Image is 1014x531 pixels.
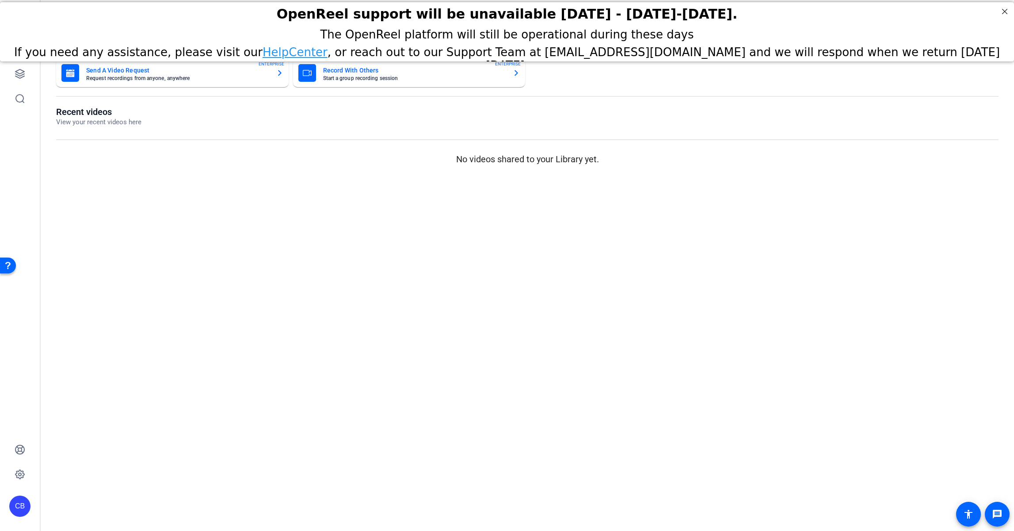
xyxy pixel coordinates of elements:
[56,117,141,127] p: View your recent videos here
[86,65,269,76] mat-card-title: Send A Video Request
[9,496,30,517] div: CB
[56,153,999,166] p: No videos shared to your Library yet.
[11,4,1003,19] h2: OpenReel support will be unavailable Thursday - Friday, October 16th-17th.
[992,509,1003,520] mat-icon: message
[293,59,526,87] button: Record With OthersStart a group recording sessionENTERPRISE
[56,59,289,87] button: Send A Video RequestRequest recordings from anyone, anywhereENTERPRISE
[323,65,506,76] mat-card-title: Record With Others
[86,76,269,81] mat-card-subtitle: Request recordings from anyone, anywhere
[495,61,521,67] span: ENTERPRISE
[999,4,1010,15] div: Close Step
[56,107,141,117] h1: Recent videos
[963,509,974,520] mat-icon: accessibility
[263,43,328,57] a: HelpCenter
[320,26,694,39] span: The OpenReel platform will still be operational during these days
[14,43,1000,70] span: If you need any assistance, please visit our , or reach out to our Support Team at [EMAIL_ADDRESS...
[323,76,506,81] mat-card-subtitle: Start a group recording session
[259,61,284,67] span: ENTERPRISE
